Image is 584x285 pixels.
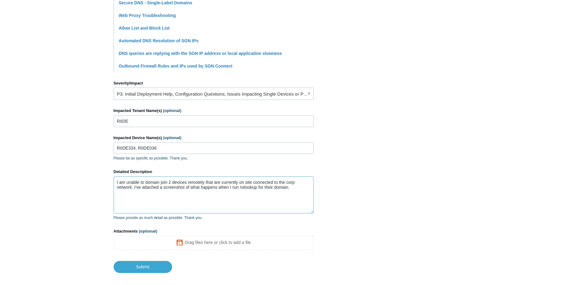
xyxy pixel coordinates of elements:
label: Impacted Device Name(s) [114,135,314,141]
span: (optional) [163,135,181,140]
span: (optional) [163,108,181,113]
input: Submit [114,261,172,273]
a: Secure DNS - Single-Label Domains [119,0,192,5]
a: Outbound Firewall Rules and IPs used by SGN Connect [119,64,233,68]
a: Web Proxy Troubleshooting [119,13,176,18]
label: Detailed Description [114,169,314,175]
p: Please provide as much detail as possible. Thank you. [114,215,314,221]
p: Please be as specific as possible. Thank you. [114,155,314,161]
span: (optional) [139,229,157,233]
label: Impacted Tenant Name(s) [114,108,314,114]
a: Allow List and Block List [119,26,170,31]
label: Severity/Impact [114,80,314,86]
label: Attachments [114,228,314,234]
a: Automated DNS Resolution of SGN IPs [119,38,199,43]
a: DNS queries are replying with the SGN IP address or local application slowness [119,51,282,56]
a: P3: Initial Deployment Help, Configuration Questions, Issues Impacting Single Devices or Past Out... [114,88,314,100]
